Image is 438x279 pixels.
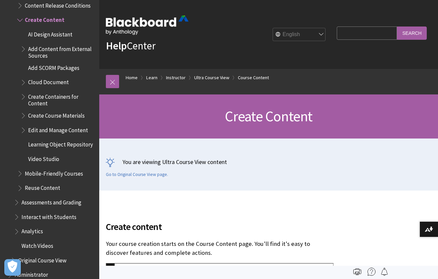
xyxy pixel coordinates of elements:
[28,153,59,162] span: Video Studio
[106,39,155,52] a: HelpCenter
[397,27,427,39] input: Search
[28,29,72,38] span: AI Design Assistant
[28,91,95,107] span: Create Containers for Content
[28,62,79,71] span: Add SCORM Packages
[273,28,326,41] select: Site Language Selector
[28,125,88,134] span: Edit and Manage Content
[194,74,229,82] a: Ultra Course View
[238,74,269,82] a: Course Content
[28,77,69,86] span: Cloud Document
[28,139,93,148] span: Learning Object Repository
[106,240,333,257] p: Your course creation starts on the Course Content page. You'll find it's easy to discover feature...
[353,268,361,276] img: Print
[28,43,95,59] span: Add Content from External Sources
[106,39,127,52] strong: Help
[126,74,138,82] a: Home
[146,74,157,82] a: Learn
[22,226,43,235] span: Analytics
[18,255,66,264] span: Original Course View
[22,197,81,206] span: Assessments and Grading
[225,107,313,125] span: Create Content
[4,259,21,276] button: Open Preferences
[106,220,333,234] span: Create content
[15,269,48,278] span: Administrator
[166,74,186,82] a: Instructor
[368,268,375,276] img: More help
[106,172,168,178] a: Go to Original Course View page.
[106,158,431,166] p: You are viewing Ultra Course View content
[22,211,76,220] span: Interact with Students
[28,110,85,119] span: Create Course Materials
[380,268,388,276] img: Follow this page
[25,15,65,24] span: Create Content
[25,183,60,192] span: Reuse Content
[106,16,189,35] img: Blackboard by Anthology
[25,168,83,177] span: Mobile-Friendly Courses
[22,240,53,249] span: Watch Videos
